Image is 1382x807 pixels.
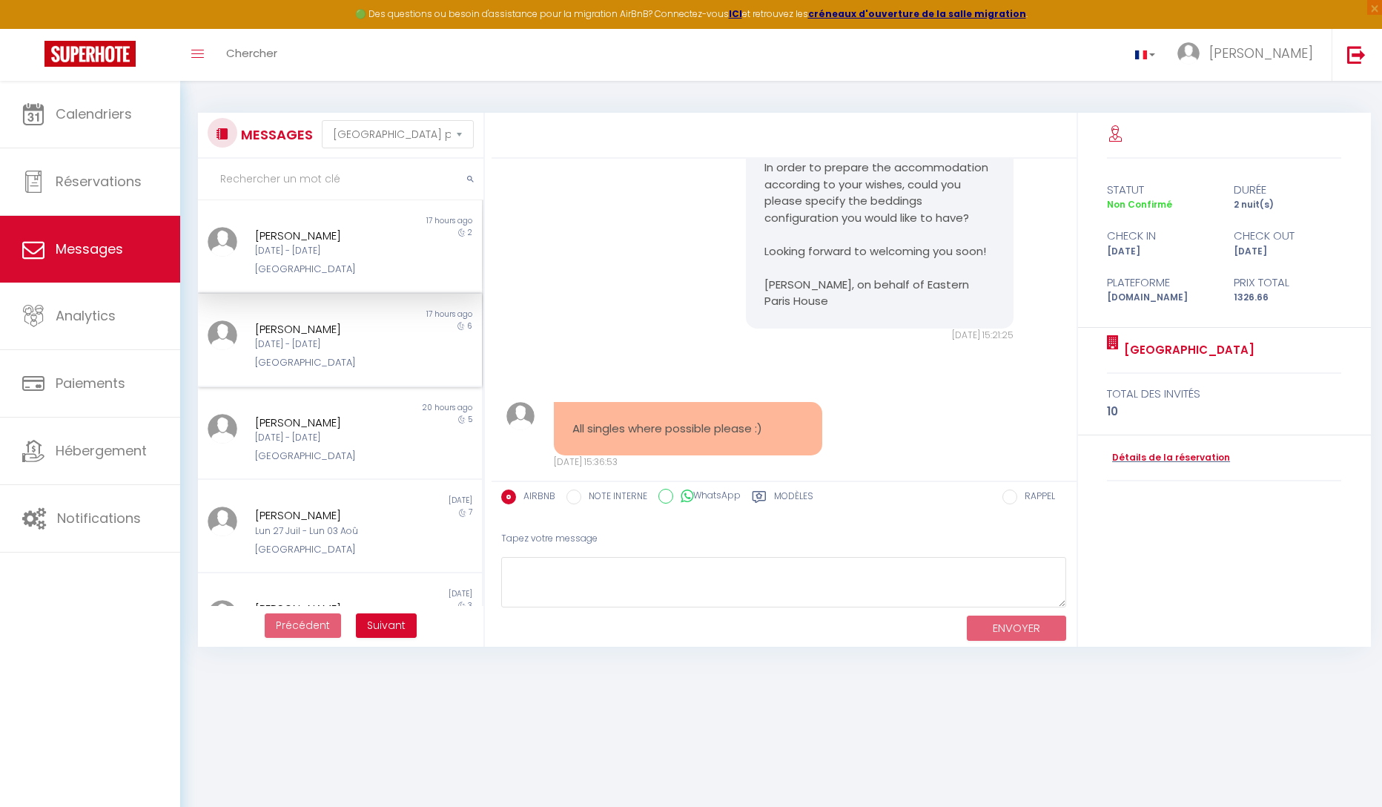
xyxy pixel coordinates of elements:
[208,507,237,536] img: ...
[1224,227,1351,245] div: check out
[764,76,995,310] pre: Hi [PERSON_NAME], No worries, thank you very much for your response! In order to prepare the acco...
[255,542,401,557] div: [GEOGRAPHIC_DATA]
[255,337,401,352] div: [DATE] - [DATE]
[1209,44,1313,62] span: [PERSON_NAME]
[340,309,481,320] div: 17 hours ago
[208,414,237,444] img: ...
[356,613,417,639] button: Next
[340,402,481,414] div: 20 hours ago
[265,613,341,639] button: Previous
[255,355,401,370] div: [GEOGRAPHIC_DATA]
[1097,291,1224,305] div: [DOMAIN_NAME]
[340,495,481,507] div: [DATE]
[673,489,741,505] label: WhatsApp
[572,421,803,438] pre: All singles where possible please :)
[56,306,116,325] span: Analytics
[1097,181,1224,199] div: statut
[255,414,401,432] div: [PERSON_NAME]
[1107,385,1341,403] div: total des invités
[516,490,555,506] label: AIRBNB
[1119,341,1254,359] a: [GEOGRAPHIC_DATA]
[1017,490,1055,506] label: RAPPEL
[746,329,1014,343] div: [DATE] 15:21:25
[1107,451,1230,465] a: Détails de la réservation
[198,159,483,200] input: Rechercher un mot clé
[501,521,1067,557] div: Tapez votre message
[56,172,142,191] span: Réservations
[1347,45,1366,64] img: logout
[1224,245,1351,259] div: [DATE]
[1107,198,1172,211] span: Non Confirmé
[1224,291,1351,305] div: 1326.66
[56,374,125,392] span: Paiements
[467,320,472,332] span: 6
[1224,198,1351,212] div: 2 nuit(s)
[1224,181,1351,199] div: durée
[255,524,401,538] div: Lun 27 Juil - Lun 03 Aoû
[1097,227,1224,245] div: check in
[56,105,132,123] span: Calendriers
[215,29,288,81] a: Chercher
[208,600,237,630] img: ...
[1166,29,1332,81] a: ... [PERSON_NAME]
[340,588,481,600] div: [DATE]
[1097,245,1224,259] div: [DATE]
[468,227,472,238] span: 2
[237,118,313,151] h3: MESSAGES
[967,616,1066,642] button: ENVOYER
[340,215,481,227] div: 17 hours ago
[255,262,401,277] div: [GEOGRAPHIC_DATA]
[208,227,237,257] img: ...
[12,6,56,50] button: Ouvrir le widget de chat LiveChat
[255,449,401,464] div: [GEOGRAPHIC_DATA]
[255,507,401,524] div: [PERSON_NAME]
[1097,274,1224,291] div: Plateforme
[774,490,813,508] label: Modèles
[468,414,472,425] span: 5
[554,455,821,470] div: [DATE] 15:36:53
[1224,274,1351,291] div: Prix total
[255,320,401,338] div: [PERSON_NAME]
[255,244,401,258] div: [DATE] - [DATE]
[255,431,401,445] div: [DATE] - [DATE]
[581,490,647,506] label: NOTE INTERNE
[367,618,406,633] span: Suivant
[506,402,535,430] img: ...
[1107,403,1341,421] div: 10
[808,7,1026,20] a: créneaux d'ouverture de la salle migration
[56,240,123,258] span: Messages
[276,618,330,633] span: Précédent
[57,509,141,527] span: Notifications
[226,45,277,61] span: Chercher
[255,227,401,245] div: [PERSON_NAME]
[1177,42,1200,65] img: ...
[469,507,472,518] span: 7
[208,320,237,350] img: ...
[468,600,472,611] span: 3
[56,441,147,460] span: Hébergement
[729,7,742,20] a: ICI
[255,600,401,618] div: [PERSON_NAME]
[44,41,136,67] img: Super Booking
